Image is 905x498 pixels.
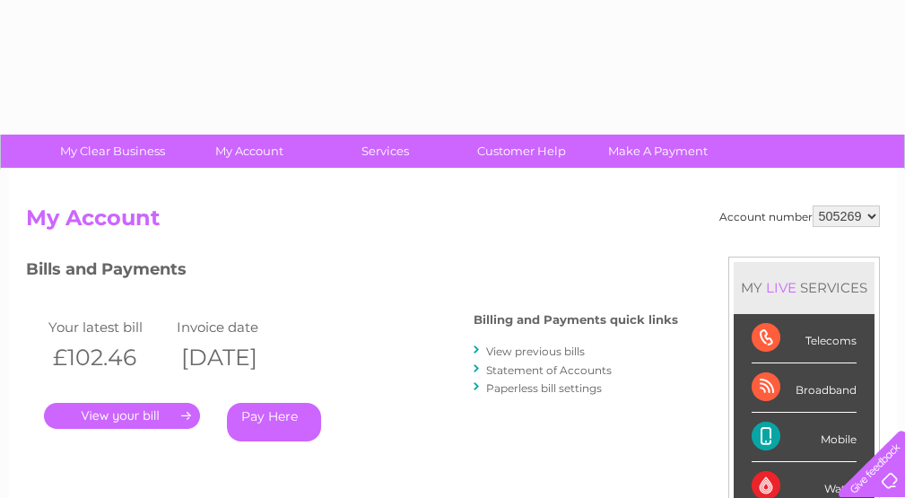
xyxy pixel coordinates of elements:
a: View previous bills [486,345,585,358]
a: Paperless bill settings [486,381,602,395]
a: Statement of Accounts [486,363,612,377]
h2: My Account [26,205,880,240]
div: Broadband [752,363,857,413]
div: MY SERVICES [734,262,875,313]
a: Customer Help [448,135,596,168]
div: Mobile [752,413,857,462]
div: LIVE [762,279,800,296]
a: My Account [175,135,323,168]
td: Invoice date [172,315,301,339]
a: Services [311,135,459,168]
a: Pay Here [227,403,321,441]
div: Account number [719,205,880,227]
a: Make A Payment [584,135,732,168]
th: [DATE] [172,339,301,376]
h3: Bills and Payments [26,257,678,288]
a: . [44,403,200,429]
th: £102.46 [44,339,173,376]
h4: Billing and Payments quick links [474,313,678,327]
div: Telecoms [752,314,857,363]
a: My Clear Business [39,135,187,168]
td: Your latest bill [44,315,173,339]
